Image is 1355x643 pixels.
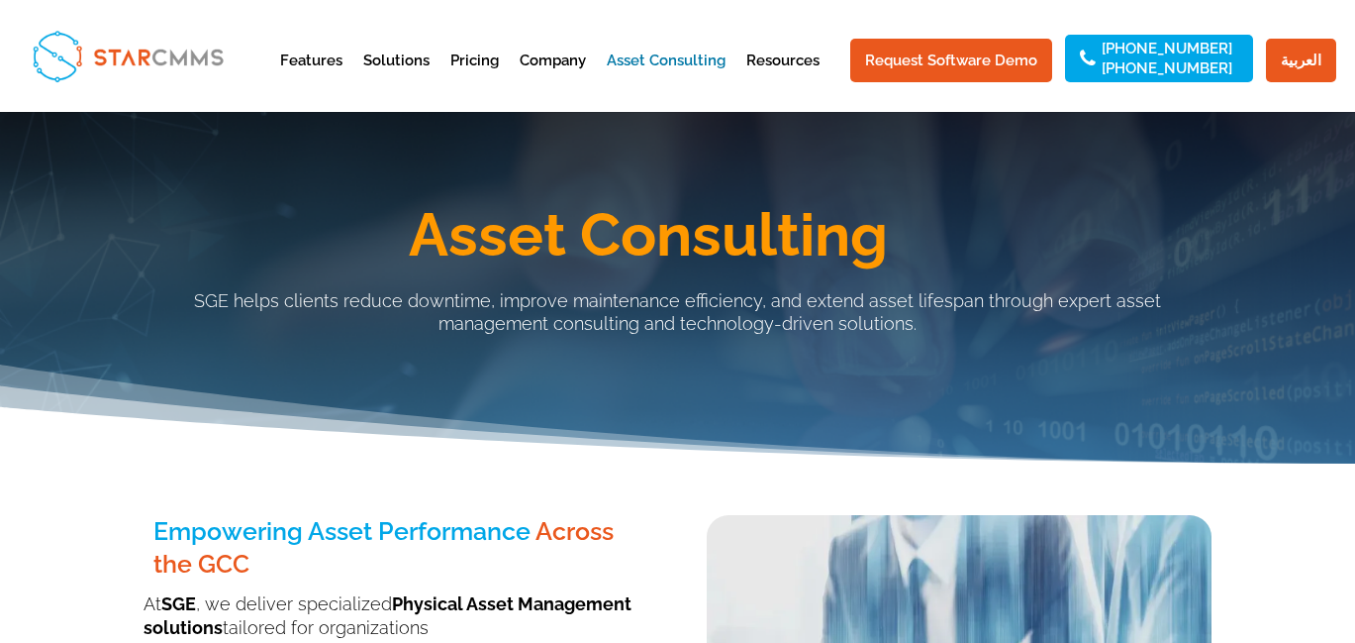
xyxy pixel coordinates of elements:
a: Company [520,54,586,102]
a: Pricing [450,54,499,102]
a: [PHONE_NUMBER] [1102,61,1232,75]
b: SGE [161,593,196,614]
a: [PHONE_NUMBER] [1102,42,1232,55]
p: SGE helps clients reduce downtime, improve maintenance efficiency, and extend asset lifespan thro... [144,289,1212,337]
h1: Asset Consulting [84,205,1212,274]
a: العربية [1266,39,1336,82]
iframe: Chat Widget [1256,548,1355,643]
span: Across the GCC [153,516,614,579]
a: Asset Consulting [607,54,726,102]
a: Resources [746,54,820,102]
a: Features [280,54,342,102]
a: Solutions [363,54,430,102]
span: Empowering Asset Performance [153,516,531,546]
img: StarCMMS [24,22,232,90]
a: Request Software Demo [850,39,1052,82]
